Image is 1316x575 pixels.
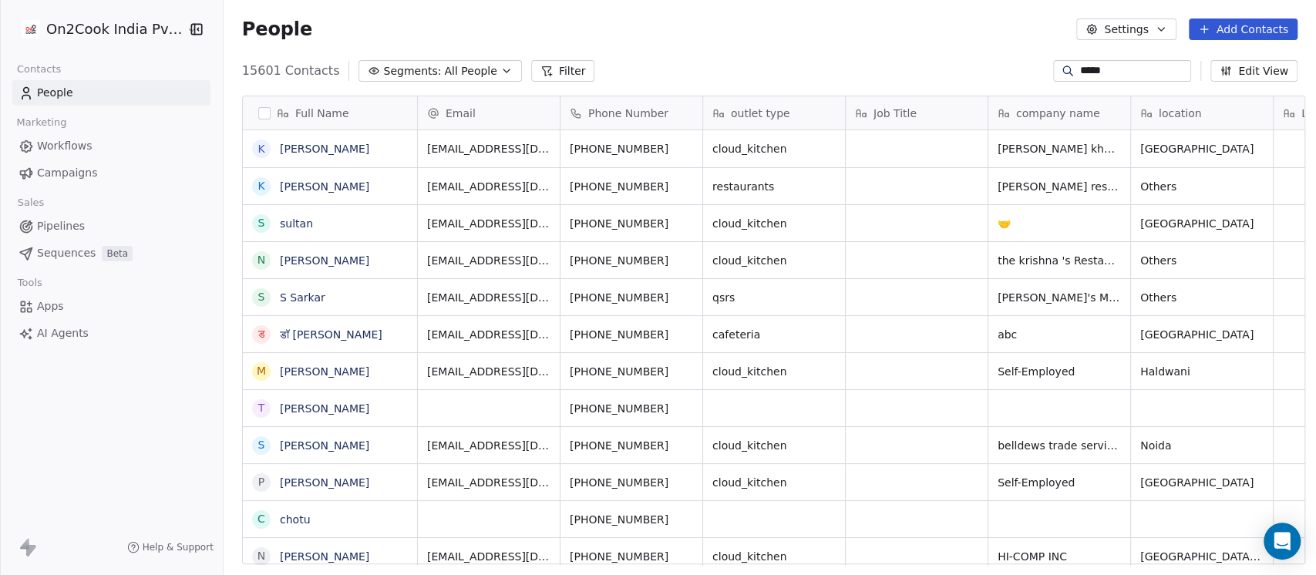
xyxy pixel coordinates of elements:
[712,216,836,231] span: cloud_kitchen
[37,165,97,181] span: Campaigns
[11,191,51,214] span: Sales
[242,62,340,80] span: 15601 Contacts
[846,96,988,129] div: Job Title
[712,475,836,490] span: cloud_kitchen
[1140,179,1264,194] span: Others
[998,549,1121,564] span: HI-COMP INC
[1140,290,1264,305] span: Others
[531,60,595,82] button: Filter
[280,439,369,452] a: [PERSON_NAME]
[243,96,417,129] div: Full Name
[102,246,133,261] span: Beta
[570,327,693,342] span: [PHONE_NUMBER]
[988,96,1130,129] div: company name
[257,511,265,527] div: c
[257,252,265,268] div: N
[873,106,917,121] span: Job Title
[570,438,693,453] span: [PHONE_NUMBER]
[998,327,1121,342] span: abc
[570,512,693,527] span: [PHONE_NUMBER]
[570,401,693,416] span: [PHONE_NUMBER]
[570,179,693,194] span: [PHONE_NUMBER]
[570,253,693,268] span: [PHONE_NUMBER]
[998,475,1121,490] span: Self-Employed
[703,96,845,129] div: outlet type
[280,291,325,304] a: S Sarkar
[998,364,1121,379] span: Self-Employed
[1140,327,1264,342] span: [GEOGRAPHIC_DATA]
[37,325,89,341] span: AI Agents
[280,550,369,563] a: [PERSON_NAME]
[427,290,550,305] span: [EMAIL_ADDRESS][DOMAIN_NAME]
[427,438,550,453] span: [EMAIL_ADDRESS][DOMAIN_NAME]
[1264,523,1301,560] div: Open Intercom Messenger
[242,18,312,41] span: People
[280,365,369,378] a: [PERSON_NAME]
[12,321,210,346] a: AI Agents
[280,328,382,341] a: डॉ [PERSON_NAME]
[22,20,40,39] img: on2cook%20logo-04%20copy.jpg
[37,85,73,101] span: People
[258,474,264,490] div: P
[10,111,73,134] span: Marketing
[280,180,369,193] a: [PERSON_NAME]
[1140,253,1264,268] span: Others
[19,16,177,42] button: On2Cook India Pvt. Ltd.
[998,253,1121,268] span: the krishna 's Restaurant
[10,58,68,81] span: Contacts
[1076,18,1176,40] button: Settings
[712,327,836,342] span: cafeteria
[427,141,550,156] span: [EMAIL_ADDRESS][DOMAIN_NAME]
[712,290,836,305] span: qsrs
[1140,216,1264,231] span: [GEOGRAPHIC_DATA]
[12,80,210,106] a: People
[427,475,550,490] span: [EMAIL_ADDRESS][DOMAIN_NAME]
[712,253,836,268] span: cloud_kitchen
[570,364,693,379] span: [PHONE_NUMBER]
[560,96,702,129] div: Phone Number
[446,106,476,121] span: Email
[280,217,313,230] a: sultan
[280,254,369,267] a: [PERSON_NAME]
[570,141,693,156] span: [PHONE_NUMBER]
[143,541,214,553] span: Help & Support
[1140,438,1264,453] span: Noida
[11,271,49,294] span: Tools
[280,402,369,415] a: [PERSON_NAME]
[570,475,693,490] span: [PHONE_NUMBER]
[712,364,836,379] span: cloud_kitchen
[280,143,369,155] a: [PERSON_NAME]
[998,141,1121,156] span: [PERSON_NAME] khabar
[37,138,93,154] span: Workflows
[427,549,550,564] span: [EMAIL_ADDRESS][DOMAIN_NAME]
[444,63,496,79] span: All People
[12,294,210,319] a: Apps
[280,513,311,526] a: chotu
[1140,475,1264,490] span: [GEOGRAPHIC_DATA]
[127,541,214,553] a: Help & Support
[37,218,85,234] span: Pipelines
[1131,96,1273,129] div: location
[712,438,836,453] span: cloud_kitchen
[427,216,550,231] span: [EMAIL_ADDRESS][DOMAIN_NAME]
[12,214,210,239] a: Pipelines
[1189,18,1297,40] button: Add Contacts
[998,290,1121,305] span: [PERSON_NAME]'s MUSHROOM
[37,298,64,314] span: Apps
[12,133,210,159] a: Workflows
[570,216,693,231] span: [PHONE_NUMBER]
[418,96,560,129] div: Email
[257,178,264,194] div: K
[257,289,264,305] div: S
[1016,106,1100,121] span: company name
[257,326,264,342] div: ड
[257,548,265,564] div: N
[427,327,550,342] span: [EMAIL_ADDRESS][DOMAIN_NAME]
[588,106,668,121] span: Phone Number
[12,240,210,266] a: SequencesBeta
[257,437,264,453] div: S
[258,400,265,416] div: T
[427,253,550,268] span: [EMAIL_ADDRESS][DOMAIN_NAME]
[257,141,264,157] div: k
[731,106,790,121] span: outlet type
